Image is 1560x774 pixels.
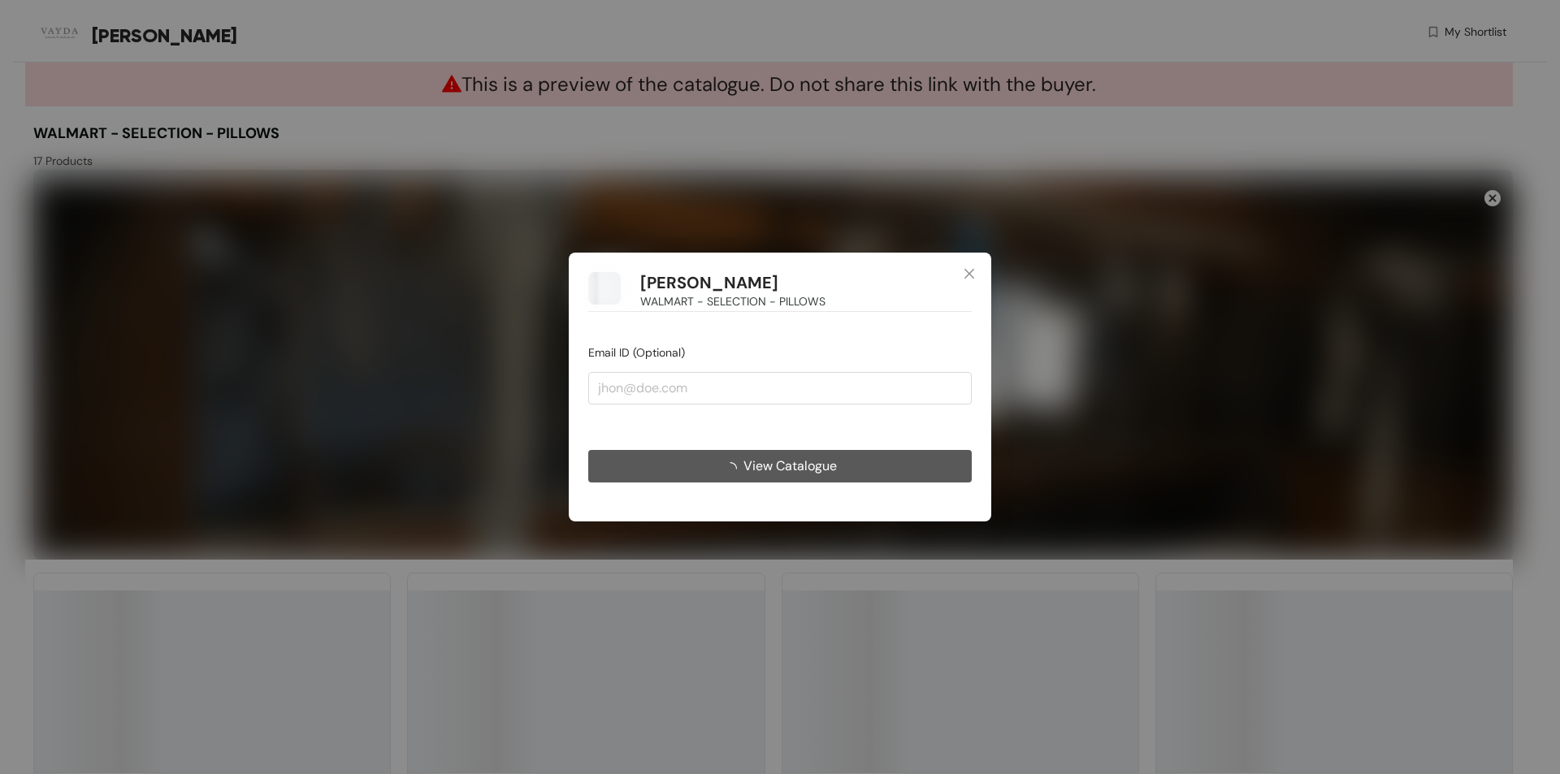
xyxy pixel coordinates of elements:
h1: [PERSON_NAME] [640,273,778,293]
span: WALMART - SELECTION - PILLOWS [640,292,825,310]
span: Email ID (Optional) [588,345,685,360]
button: Close [947,253,991,296]
input: jhon@doe.com [588,372,972,404]
span: View Catalogue [743,456,837,476]
button: View Catalogue [588,450,972,482]
img: Buyer Portal [588,272,621,305]
span: close [963,267,976,280]
span: loading [724,462,743,475]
